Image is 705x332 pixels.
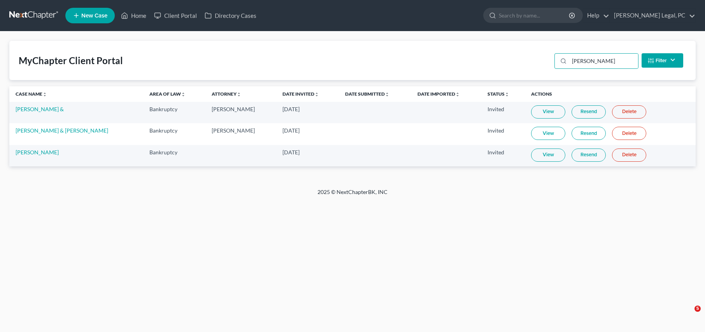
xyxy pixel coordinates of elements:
[282,127,300,134] span: [DATE]
[583,9,609,23] a: Help
[201,9,260,23] a: Directory Cases
[612,127,646,140] a: Delete
[531,149,565,162] a: View
[131,188,574,202] div: 2025 © NextChapterBK, INC
[455,92,460,97] i: unfold_more
[181,92,186,97] i: unfold_more
[531,127,565,140] a: View
[499,8,570,23] input: Search by name...
[149,91,186,97] a: Area of Lawunfold_more
[572,127,606,140] a: Resend
[150,9,201,23] a: Client Portal
[212,91,241,97] a: Attorneyunfold_more
[612,149,646,162] a: Delete
[481,145,525,166] td: Invited
[642,53,683,68] button: Filter
[488,91,509,97] a: Statusunfold_more
[16,106,64,112] a: [PERSON_NAME] &
[117,9,150,23] a: Home
[16,91,47,97] a: Case Nameunfold_more
[525,86,696,102] th: Actions
[16,149,59,156] a: [PERSON_NAME]
[694,306,701,312] span: 5
[237,92,241,97] i: unfold_more
[569,54,638,68] input: Search...
[345,91,389,97] a: Date Submittedunfold_more
[314,92,319,97] i: unfold_more
[385,92,389,97] i: unfold_more
[282,91,319,97] a: Date Invitedunfold_more
[143,145,205,166] td: Bankruptcy
[531,105,565,119] a: View
[417,91,460,97] a: Date Importedunfold_more
[42,92,47,97] i: unfold_more
[16,127,108,134] a: [PERSON_NAME] & [PERSON_NAME]
[81,13,107,19] span: New Case
[505,92,509,97] i: unfold_more
[572,149,606,162] a: Resend
[143,102,205,123] td: Bankruptcy
[282,149,300,156] span: [DATE]
[205,123,276,145] td: [PERSON_NAME]
[679,306,697,324] iframe: Intercom live chat
[19,54,123,67] div: MyChapter Client Portal
[612,105,646,119] a: Delete
[481,102,525,123] td: Invited
[572,105,606,119] a: Resend
[610,9,695,23] a: [PERSON_NAME] Legal, PC
[282,106,300,112] span: [DATE]
[143,123,205,145] td: Bankruptcy
[481,123,525,145] td: Invited
[205,102,276,123] td: [PERSON_NAME]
